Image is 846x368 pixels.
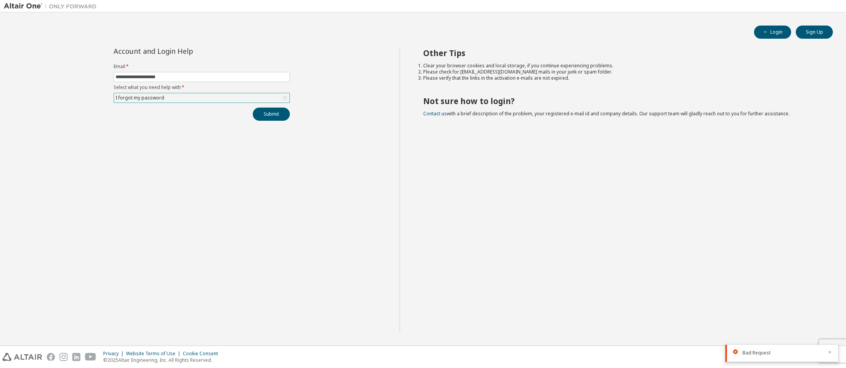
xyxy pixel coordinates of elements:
[103,357,223,363] p: © 2025 Altair Engineering, Inc. All Rights Reserved.
[423,110,790,117] span: with a brief description of the problem, your registered e-mail id and company details. Our suppo...
[253,108,290,121] button: Submit
[423,69,819,75] li: Please check for [EMAIL_ADDRESS][DOMAIN_NAME] mails in your junk or spam folder.
[423,63,819,69] li: Clear your browser cookies and local storage, if you continue experiencing problems.
[114,63,290,70] label: Email
[2,353,42,361] img: altair_logo.svg
[114,84,290,91] label: Select what you need help with
[114,48,255,54] div: Account and Login Help
[126,351,183,357] div: Website Terms of Use
[114,93,289,103] div: I forgot my password
[423,75,819,81] li: Please verify that the links in the activation e-mails are not expired.
[85,353,96,361] img: youtube.svg
[47,353,55,361] img: facebook.svg
[60,353,68,361] img: instagram.svg
[4,2,100,10] img: Altair One
[114,94,165,102] div: I forgot my password
[423,96,819,106] h2: Not sure how to login?
[796,26,833,39] button: Sign Up
[423,110,447,117] a: Contact us
[754,26,791,39] button: Login
[183,351,223,357] div: Cookie Consent
[72,353,80,361] img: linkedin.svg
[423,48,819,58] h2: Other Tips
[742,350,771,356] span: Bad Request
[103,351,126,357] div: Privacy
